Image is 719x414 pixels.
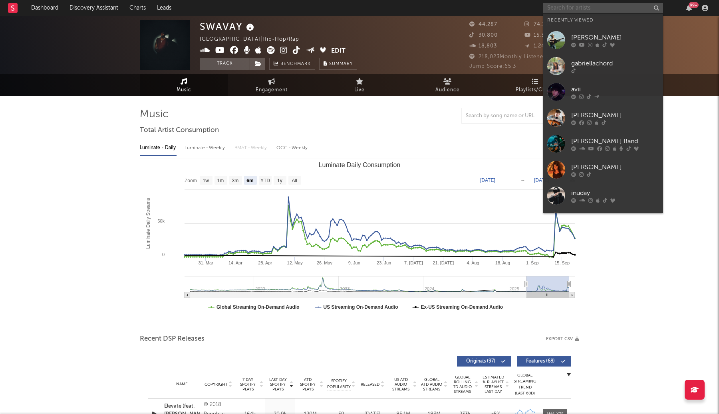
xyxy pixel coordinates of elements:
[232,178,239,183] text: 3m
[162,252,165,257] text: 0
[526,260,539,265] text: 1. Sep
[433,260,454,265] text: 21. [DATE]
[404,260,423,265] text: 7. [DATE]
[327,378,351,390] span: Spotify Popularity
[469,54,548,59] span: 218,023 Monthly Listeners
[258,260,272,265] text: 28. Apr
[287,260,303,265] text: 12. May
[164,381,200,387] div: Name
[469,43,497,49] span: 18,803
[354,85,365,95] span: Live
[462,359,499,364] span: Originals ( 97 )
[543,3,663,13] input: Search for artists
[534,177,549,183] text: [DATE]
[329,62,353,66] span: Summary
[571,59,659,68] div: gabriellachord
[543,157,663,183] a: [PERSON_NAME]
[517,356,571,367] button: Features(68)
[277,178,282,183] text: 1y
[554,260,570,265] text: 15. Sep
[237,377,258,392] span: 7 Day Spotify Plays
[571,188,659,198] div: inuday
[524,43,548,49] span: 1,243
[469,33,498,38] span: 30,800
[686,5,692,11] button: 99+
[205,382,228,387] span: Copyright
[200,20,256,33] div: SWAVAY
[403,74,491,96] a: Audience
[260,178,270,183] text: YTD
[491,74,579,96] a: Playlists/Charts
[435,85,460,95] span: Audience
[543,53,663,79] a: gabriellachord
[145,198,151,248] text: Luminate Daily Streams
[520,177,525,183] text: →
[421,377,443,392] span: Global ATD Audio Streams
[331,46,346,56] button: Edit
[543,131,663,157] a: [PERSON_NAME] Band
[317,260,333,265] text: 26. May
[185,178,197,183] text: Zoom
[216,304,300,310] text: Global Streaming On-Demand Audio
[319,162,401,168] text: Luminate Daily Consumption
[469,22,497,27] span: 44,287
[543,105,663,131] a: [PERSON_NAME]
[547,16,659,25] div: Recently Viewed
[198,260,213,265] text: 31. Mar
[543,79,663,105] a: avii
[480,177,495,183] text: [DATE]
[228,74,316,96] a: Engagement
[267,377,288,392] span: Last Day Spotify Plays
[140,158,579,318] svg: Luminate Daily Consumption
[200,35,308,44] div: [GEOGRAPHIC_DATA] | Hip-Hop/Rap
[689,2,699,8] div: 99 +
[276,141,308,155] div: OCC - Weekly
[280,59,311,69] span: Benchmark
[177,85,191,95] span: Music
[457,356,511,367] button: Originals(97)
[524,22,552,27] span: 74,724
[451,375,473,394] span: Global Rolling 7D Audio Streams
[543,209,663,235] a: never goodbye
[324,304,398,310] text: US Streaming On-Demand Audio
[140,334,205,344] span: Recent DSP Releases
[140,141,177,155] div: Luminate - Daily
[543,27,663,53] a: [PERSON_NAME]
[203,178,209,183] text: 1w
[571,162,659,172] div: [PERSON_NAME]
[319,58,357,70] button: Summary
[543,183,663,209] a: inuday
[140,126,219,135] span: Total Artist Consumption
[256,85,288,95] span: Engagement
[297,377,318,392] span: ATD Spotify Plays
[482,375,504,394] span: Estimated % Playlist Streams Last Day
[217,178,224,183] text: 1m
[571,33,659,42] div: [PERSON_NAME]
[316,74,403,96] a: Live
[361,382,379,387] span: Released
[140,74,228,96] a: Music
[228,260,242,265] text: 14. Apr
[157,219,165,223] text: 50k
[462,113,546,119] input: Search by song name or URL
[377,260,391,265] text: 23. Jun
[571,136,659,146] div: [PERSON_NAME] Band
[522,359,559,364] span: Features ( 68 )
[571,85,659,94] div: avii
[469,64,516,69] span: Jump Score: 65.3
[546,337,579,341] button: Export CSV
[524,33,552,38] span: 15,300
[467,260,479,265] text: 4. Aug
[571,110,659,120] div: [PERSON_NAME]
[292,178,297,183] text: All
[495,260,510,265] text: 18. Aug
[516,85,555,95] span: Playlists/Charts
[246,178,253,183] text: 6m
[421,304,503,310] text: Ex-US Streaming On-Demand Audio
[185,141,226,155] div: Luminate - Weekly
[390,377,412,392] span: US ATD Audio Streams
[269,58,315,70] a: Benchmark
[200,58,250,70] button: Track
[513,373,537,396] div: Global Streaming Trend (Last 60D)
[348,260,360,265] text: 9. Jun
